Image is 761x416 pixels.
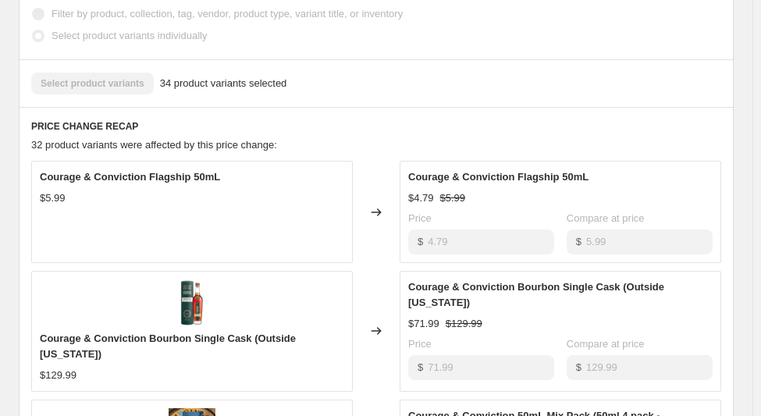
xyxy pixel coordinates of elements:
[169,279,215,326] img: C_CBourbonSingleCaskBottle_Tin_80x.png
[418,361,423,373] span: $
[440,190,466,206] strike: $5.99
[160,76,287,91] span: 34 product variants selected
[576,361,581,373] span: $
[446,316,482,332] strike: $129.99
[408,281,664,308] span: Courage & Conviction Bourbon Single Cask (Outside [US_STATE])
[576,236,581,247] span: $
[40,332,296,360] span: Courage & Conviction Bourbon Single Cask (Outside [US_STATE])
[40,171,220,183] span: Courage & Conviction Flagship 50mL
[40,368,76,383] div: $129.99
[408,190,434,206] div: $4.79
[418,236,423,247] span: $
[31,120,721,133] h6: PRICE CHANGE RECAP
[408,212,432,224] span: Price
[52,8,403,20] span: Filter by product, collection, tag, vendor, product type, variant title, or inventory
[40,190,66,206] div: $5.99
[408,316,439,332] div: $71.99
[408,171,589,183] span: Courage & Conviction Flagship 50mL
[408,338,432,350] span: Price
[567,338,645,350] span: Compare at price
[31,139,277,151] span: 32 product variants were affected by this price change:
[567,212,645,224] span: Compare at price
[52,30,207,41] span: Select product variants individually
